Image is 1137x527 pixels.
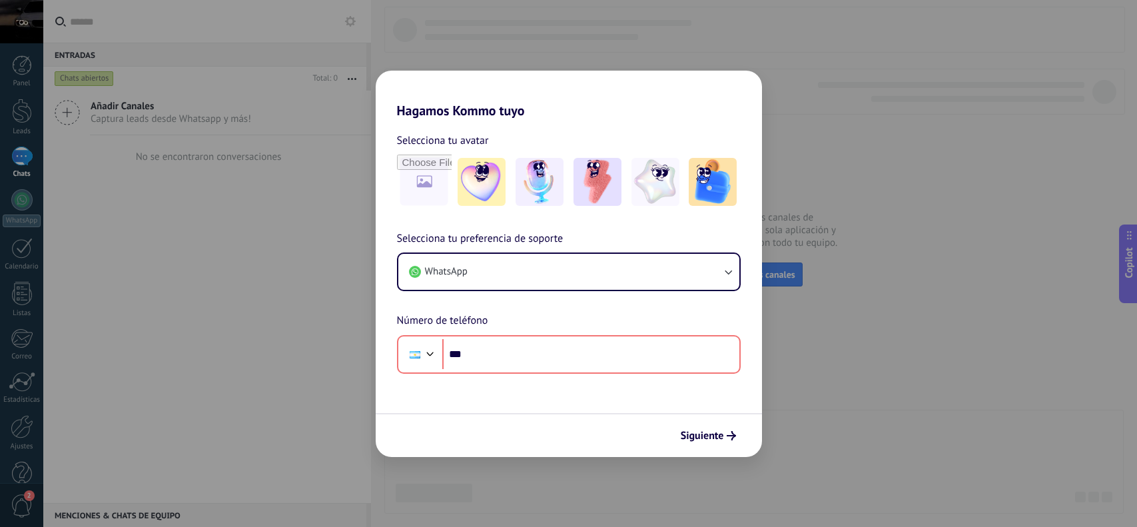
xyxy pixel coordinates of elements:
button: Siguiente [675,424,742,447]
span: Número de teléfono [397,312,488,330]
img: -2.jpeg [516,158,564,206]
h2: Hagamos Kommo tuyo [376,71,762,119]
button: WhatsApp [398,254,739,290]
img: -3.jpeg [573,158,621,206]
img: -1.jpeg [458,158,506,206]
div: Argentina: + 54 [402,340,428,368]
span: Selecciona tu preferencia de soporte [397,231,564,248]
span: Siguiente [681,431,724,440]
span: WhatsApp [425,265,468,278]
img: -4.jpeg [631,158,679,206]
span: Selecciona tu avatar [397,132,489,149]
img: -5.jpeg [689,158,737,206]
